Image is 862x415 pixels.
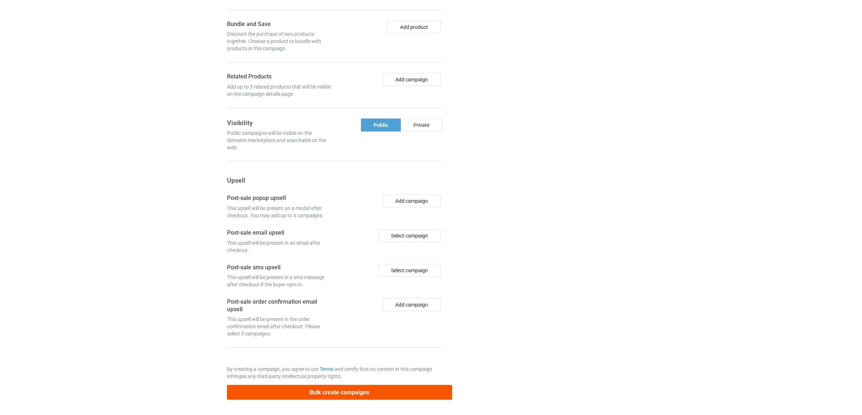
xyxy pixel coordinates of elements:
div: Add up to 3 related products that will be visible on the campaign details page [227,83,332,98]
div: This upsell will be present on a modal after checkout. You may add up to 4 campaigns. [227,205,332,219]
div: Public campaigns will be visible on the domain's marketplace and searchable on the web. [227,129,332,151]
button: Bulk create campaigns [227,385,452,400]
h3: Visibility [227,119,332,127]
p: By creating a campaign, you agree to our and certify that no content in this campaign infringes a... [227,365,442,380]
h4: Related Products [227,73,332,81]
h4: Post-sale order confirmation email upsell [227,298,332,313]
div: Public [361,119,401,132]
h4: Bundle and Save [227,21,332,28]
button: Add campaign [383,194,441,208]
h4: Post-sale sms upsell [227,264,332,271]
div: Select campaign [378,229,441,242]
button: Add campaign [383,298,441,311]
h3: Upsell [227,176,442,184]
a: Terms [320,366,333,372]
h4: Post-sale popup upsell [227,194,332,202]
div: Private [401,119,442,132]
div: Select campaign [378,264,441,277]
div: This upsell will be present in the order confirmation email after checkout. Please select 3 campa... [227,316,332,337]
div: Discount the purchase of two products together. Choose a product to bundle with products in this ... [227,30,332,52]
button: Add campaign [383,73,441,86]
div: This upsell will be present in an email after checkout. [227,239,332,254]
div: This upsell will be present in a sms message after checkout if the buyer opts in. [227,274,332,288]
button: Add product [387,21,441,34]
h4: Post-sale email upsell [227,229,332,237]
